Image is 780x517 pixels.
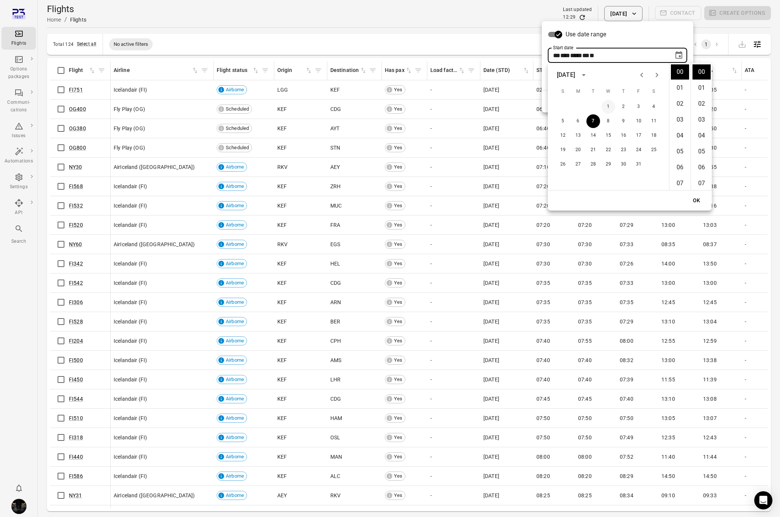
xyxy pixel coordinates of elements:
[632,129,646,142] button: 17
[632,84,646,99] span: Friday
[586,158,600,171] button: 28
[589,53,594,58] span: Minutes
[602,84,615,99] span: Wednesday
[617,143,630,157] button: 23
[571,129,585,142] button: 13
[571,84,585,99] span: Monday
[632,143,646,157] button: 24
[671,112,689,127] li: 3 hours
[602,158,615,171] button: 29
[671,48,686,63] button: Choose date, selected date is Oct 7, 2025
[556,143,570,157] button: 19
[602,143,615,157] button: 22
[602,129,615,142] button: 15
[692,128,711,143] li: 4 minutes
[557,70,575,80] div: [DATE]
[685,194,709,208] button: OK
[553,44,573,51] label: Start date
[571,143,585,157] button: 20
[671,176,689,191] li: 7 hours
[566,30,606,39] span: Use date range
[649,67,664,83] button: Next month
[634,67,649,83] button: Previous month
[671,160,689,175] li: 6 hours
[632,158,646,171] button: 31
[692,144,711,159] li: 5 minutes
[570,53,582,58] span: Year
[754,491,772,509] div: Open Intercom Messenger
[617,100,630,114] button: 2
[602,100,615,114] button: 1
[671,96,689,111] li: 2 hours
[692,160,711,175] li: 6 minutes
[556,84,570,99] span: Sunday
[647,114,661,128] button: 11
[647,143,661,157] button: 25
[692,80,711,95] li: 1 minutes
[556,158,570,171] button: 26
[553,53,560,58] span: Day
[647,100,661,114] button: 4
[669,63,691,190] ul: Select hours
[671,128,689,143] li: 4 hours
[582,53,589,58] span: Hours
[602,114,615,128] button: 8
[586,84,600,99] span: Tuesday
[556,129,570,142] button: 12
[671,64,689,80] li: 0 hours
[632,100,646,114] button: 3
[586,143,600,157] button: 21
[617,114,630,128] button: 9
[586,129,600,142] button: 14
[632,114,646,128] button: 10
[692,112,711,127] li: 3 minutes
[560,53,570,58] span: Month
[571,158,585,171] button: 27
[647,129,661,142] button: 18
[671,80,689,95] li: 1 hours
[647,84,661,99] span: Saturday
[692,96,711,111] li: 2 minutes
[571,114,585,128] button: 6
[671,144,689,159] li: 5 hours
[586,114,600,128] button: 7
[692,64,711,80] li: 0 minutes
[691,63,712,190] ul: Select minutes
[577,69,590,81] button: calendar view is open, switch to year view
[617,158,630,171] button: 30
[617,84,630,99] span: Thursday
[692,176,711,191] li: 7 minutes
[617,129,630,142] button: 16
[556,114,570,128] button: 5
